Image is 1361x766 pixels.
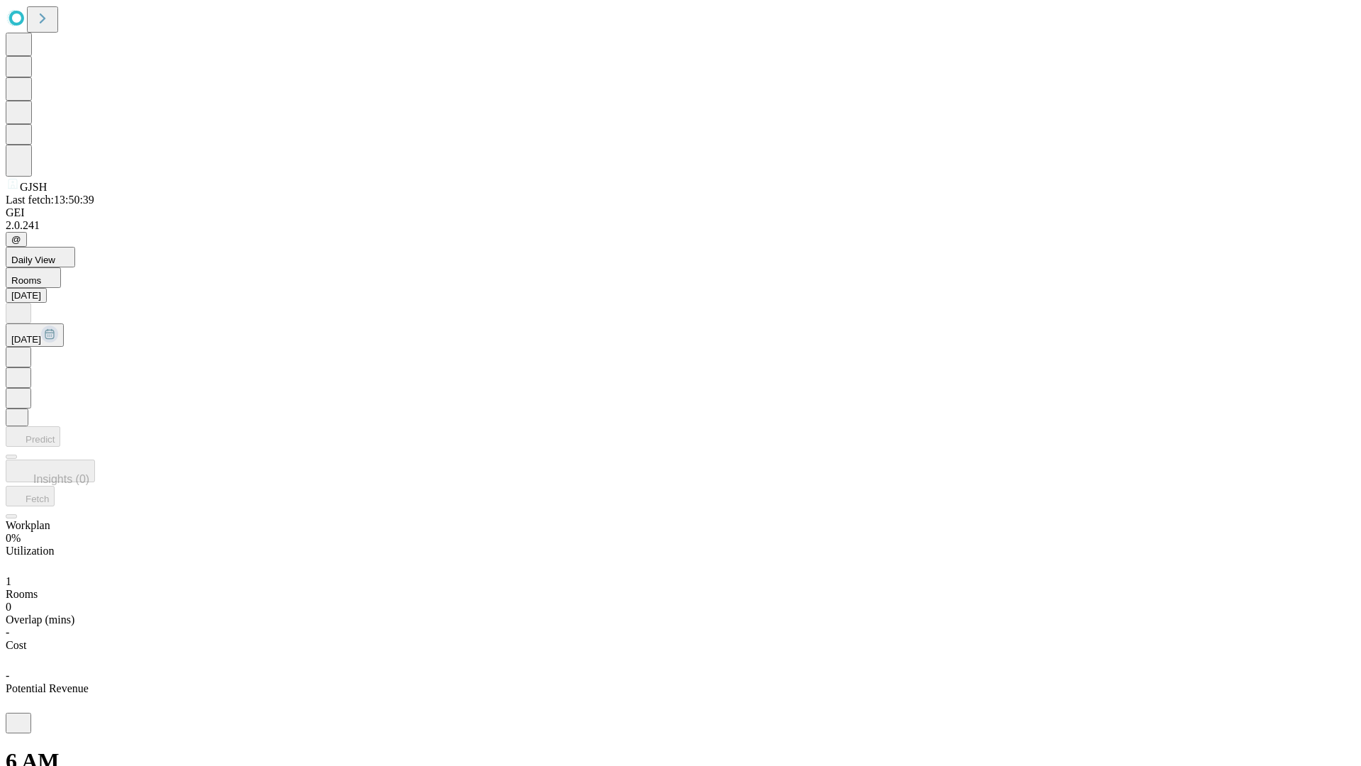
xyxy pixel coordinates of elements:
span: Rooms [11,275,41,286]
button: Fetch [6,486,55,506]
span: 0% [6,532,21,544]
span: Last fetch: 13:50:39 [6,194,94,206]
span: 0 [6,601,11,613]
button: @ [6,232,27,247]
span: Potential Revenue [6,682,89,694]
span: Overlap (mins) [6,614,74,626]
span: Cost [6,639,26,651]
span: - [6,670,9,682]
button: Rooms [6,267,61,288]
span: 1 [6,575,11,587]
div: 2.0.241 [6,219,1355,232]
span: GJSH [20,181,47,193]
span: - [6,626,9,638]
span: [DATE] [11,334,41,345]
span: Insights (0) [33,473,89,485]
span: Utilization [6,545,54,557]
button: Predict [6,426,60,447]
span: Rooms [6,588,38,600]
span: Daily View [11,255,55,265]
div: GEI [6,206,1355,219]
span: Workplan [6,519,50,531]
button: Insights (0) [6,460,95,482]
button: [DATE] [6,288,47,303]
button: [DATE] [6,323,64,347]
button: Daily View [6,247,75,267]
span: @ [11,234,21,245]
